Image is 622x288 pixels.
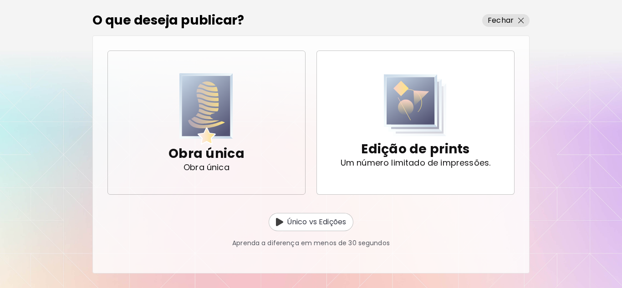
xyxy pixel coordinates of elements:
p: Um número limitado de impressões. [341,158,491,167]
p: Obra única [168,145,245,163]
p: Edição de prints [361,140,469,158]
p: Único vs Edições [287,217,346,227]
button: Unique vs EditionÚnico vs Edições [269,213,353,231]
img: Print Edition [384,74,447,136]
img: Unique vs Edition [276,218,283,226]
img: Unique Artwork [179,73,233,145]
button: Unique ArtworkObra únicaObra única [107,51,306,195]
p: Obra única [184,163,229,172]
button: Print EditionEdição de printsUm número limitado de impressões. [316,51,515,195]
p: Aprenda a diferença em menos de 30 segundos [232,238,390,248]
